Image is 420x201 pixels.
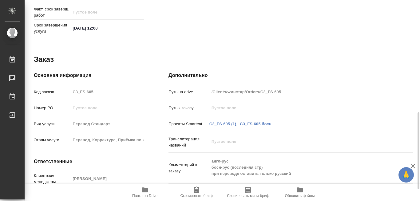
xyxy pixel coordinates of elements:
[168,121,209,127] p: Проекты Smartcat
[34,72,144,79] h4: Основная информация
[209,122,237,126] a: C3_FS-605 (1),
[34,105,70,111] p: Номер РО
[34,173,70,185] p: Клиентские менеджеры
[171,184,222,201] button: Скопировать бриф
[209,87,393,96] input: Пустое поле
[70,8,124,17] input: Пустое поле
[70,87,144,96] input: Пустое поле
[227,194,269,198] span: Скопировать мини-бриф
[240,122,271,126] a: C3_FS-605 босн
[180,194,212,198] span: Скопировать бриф
[398,167,414,183] button: 🙏
[34,137,70,143] p: Этапы услуги
[34,22,70,34] p: Срок завершения услуги
[168,136,209,148] p: Транслитерация названий
[168,89,209,95] p: Путь на drive
[34,6,70,18] p: Факт. срок заверш. работ
[34,121,70,127] p: Вид услуги
[34,158,144,165] h4: Ответственные
[34,89,70,95] p: Код заказа
[168,162,209,174] p: Комментарий к заказу
[274,184,326,201] button: Обновить файлы
[70,119,144,128] input: Пустое поле
[168,72,413,79] h4: Дополнительно
[285,194,315,198] span: Обновить файлы
[209,156,393,179] textarea: англ-рус босн-рус (последняя стр) при переводе оставить только русский
[34,54,54,64] h2: Заказ
[70,135,144,144] input: Пустое поле
[401,168,411,181] span: 🙏
[168,105,209,111] p: Путь к заказу
[70,103,144,112] input: Пустое поле
[70,174,144,183] input: Пустое поле
[222,184,274,201] button: Скопировать мини-бриф
[132,194,157,198] span: Папка на Drive
[209,103,393,112] input: Пустое поле
[119,184,171,201] button: Папка на Drive
[70,24,124,33] input: ✎ Введи что-нибудь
